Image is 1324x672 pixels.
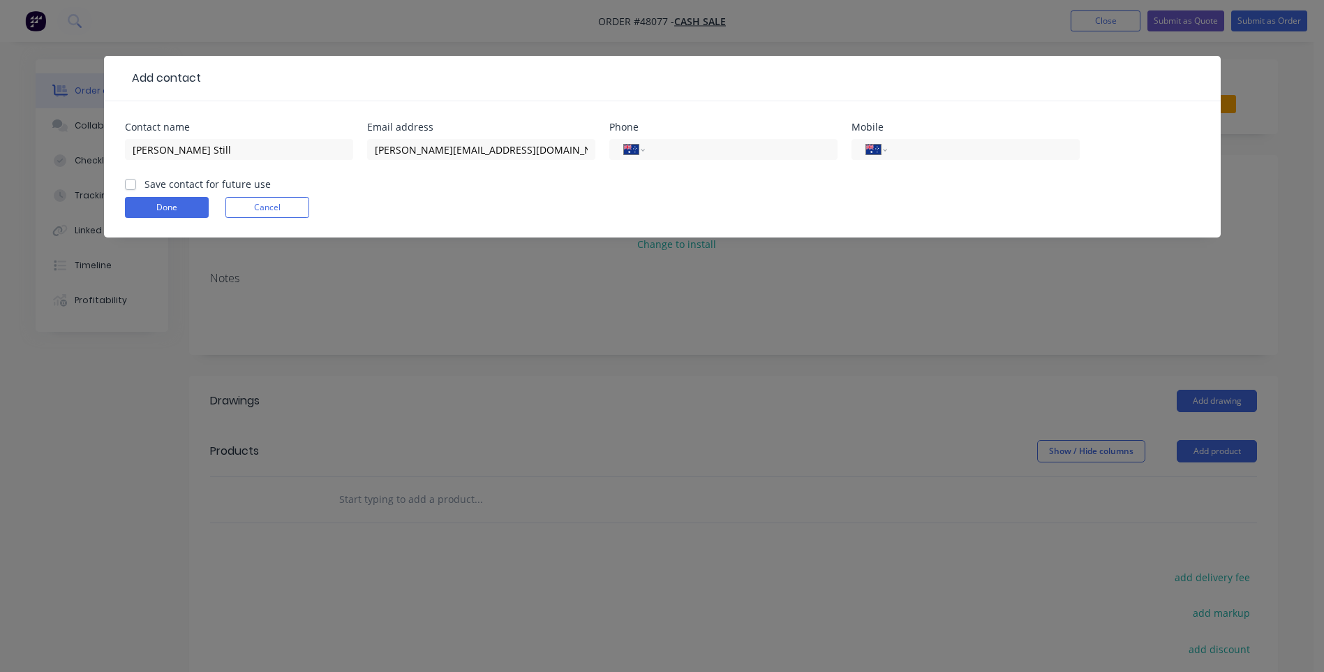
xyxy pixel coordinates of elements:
div: Contact name [125,122,353,132]
label: Save contact for future use [144,177,271,191]
div: Email address [367,122,595,132]
div: Mobile [851,122,1080,132]
button: Done [125,197,209,218]
div: Phone [609,122,838,132]
div: Add contact [125,70,201,87]
button: Cancel [225,197,309,218]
